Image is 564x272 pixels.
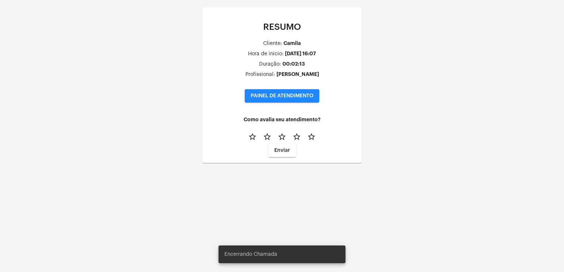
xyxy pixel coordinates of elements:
[251,93,313,98] span: PAINEL DE ATENDIMENTO
[285,51,316,56] div: [DATE] 16:07
[268,144,296,157] button: Enviar
[276,72,319,77] div: [PERSON_NAME]
[307,132,316,141] mat-icon: star_border
[208,117,356,122] h4: Como avalia seu atendimento?
[248,51,283,57] div: Hora de inicio:
[245,89,319,102] button: PAINEL DE ATENDIMENTO
[278,132,286,141] mat-icon: star_border
[282,61,305,67] div: 00:02:13
[292,132,301,141] mat-icon: star_border
[283,41,301,46] div: Camila
[248,132,257,141] mat-icon: star_border
[245,72,275,77] div: Profissional:
[224,251,277,258] span: Encerrando Chamada
[263,41,282,46] div: Cliente:
[263,132,272,141] mat-icon: star_border
[274,148,290,153] span: Enviar
[208,22,356,32] p: RESUMO
[259,62,281,67] div: Duração:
